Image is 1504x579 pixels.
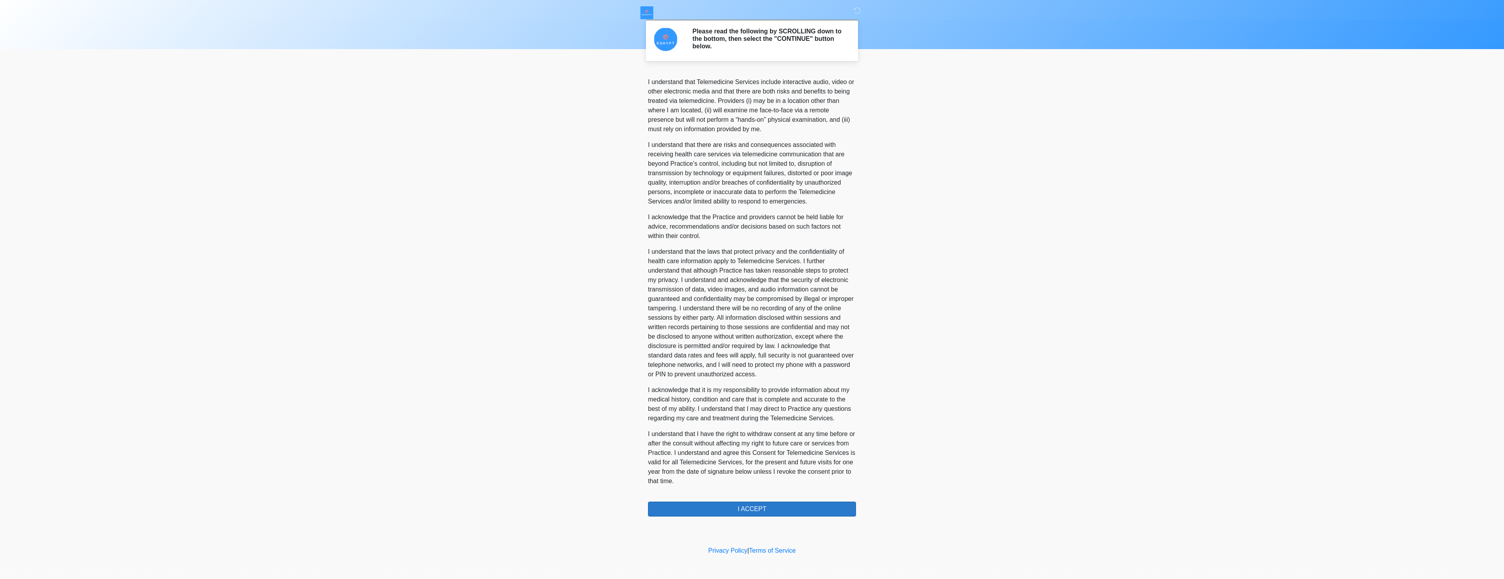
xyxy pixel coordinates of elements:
a: | [747,547,749,554]
a: Terms of Service [749,547,796,554]
button: I ACCEPT [648,502,856,517]
p: I understand that Telemedicine Services include interactive audio, video or other electronic medi... [648,77,856,134]
p: I acknowledge that it is my responsibility to provide information about my medical history, condi... [648,385,856,423]
p: I acknowledge that the Practice and providers cannot be held liable for advice, recommendations a... [648,213,856,241]
img: ESHYFT Logo [640,6,653,19]
p: I understand that I have the right to withdraw consent at any time before or after the consult wi... [648,429,856,486]
p: I understand that the laws that protect privacy and the confidentiality of health care informatio... [648,247,856,379]
p: I understand that there are risks and consequences associated with receiving health care services... [648,140,856,206]
a: Privacy Policy [708,547,748,554]
h2: Please read the following by SCROLLING down to the bottom, then select the "CONTINUE" button below. [692,27,844,50]
img: Agent Avatar [654,27,677,51]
